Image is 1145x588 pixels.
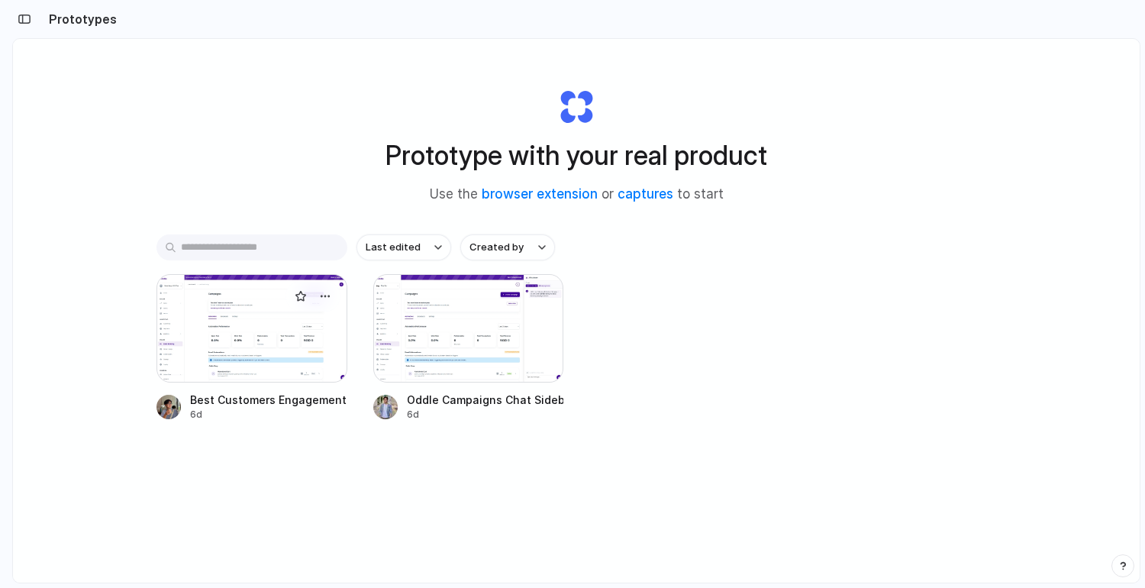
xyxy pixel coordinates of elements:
span: Created by [469,240,524,255]
span: Last edited [366,240,421,255]
div: Best Customers Engagement Component [190,392,347,408]
a: captures [618,186,673,202]
a: Oddle Campaigns Chat SidebarOddle Campaigns Chat Sidebar6d [373,274,564,422]
a: Best Customers Engagement ComponentBest Customers Engagement Component6d [156,274,347,422]
a: browser extension [482,186,598,202]
span: Use the or to start [430,185,724,205]
button: Created by [460,234,555,260]
div: 6d [407,408,564,422]
div: 6d [190,408,347,422]
h2: Prototypes [43,10,117,28]
h1: Prototype with your real product [385,135,767,176]
button: Last edited [356,234,451,260]
div: Oddle Campaigns Chat Sidebar [407,392,564,408]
